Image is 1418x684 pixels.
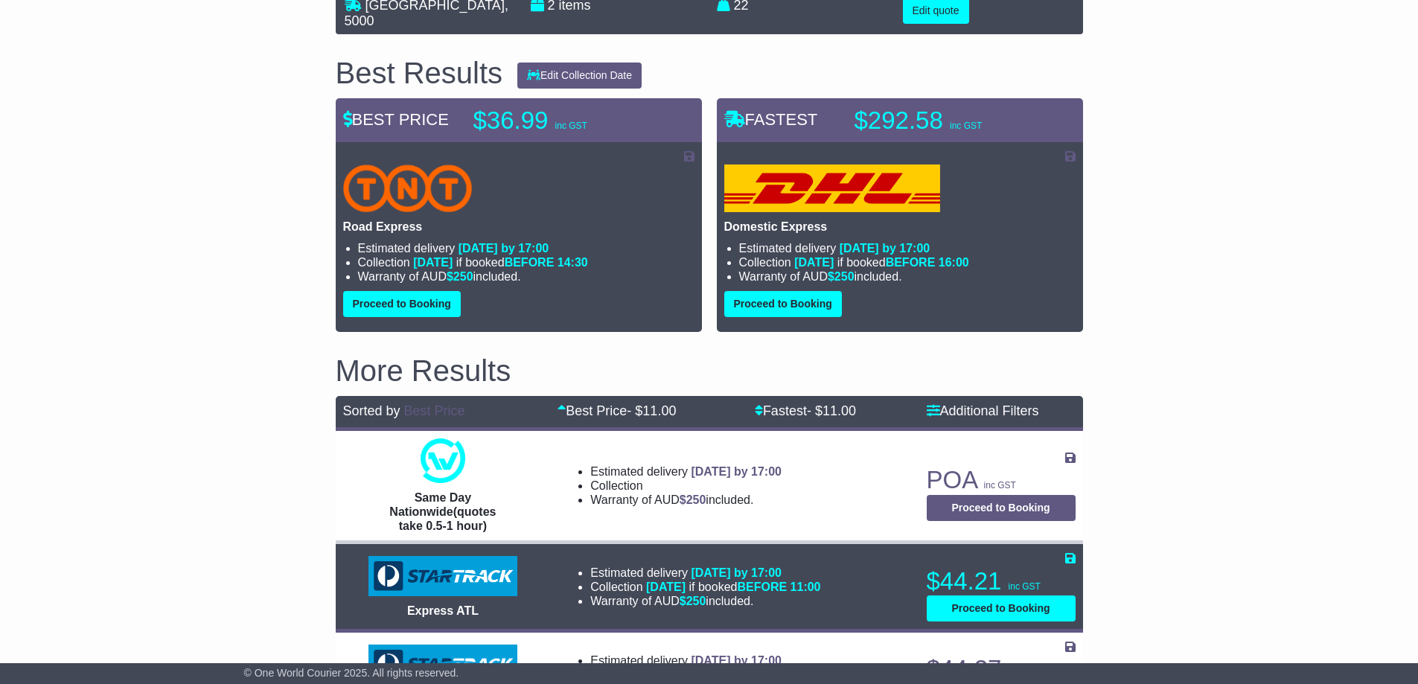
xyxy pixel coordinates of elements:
[691,566,782,579] span: [DATE] by 17:00
[590,479,782,493] li: Collection
[950,121,982,131] span: inc GST
[927,403,1039,418] a: Additional Filters
[939,256,969,269] span: 16:00
[855,106,1041,135] p: $292.58
[984,480,1016,490] span: inc GST
[590,580,820,594] li: Collection
[739,255,1076,269] li: Collection
[927,595,1076,621] button: Proceed to Booking
[686,595,706,607] span: 250
[343,164,473,212] img: TNT Domestic: Road Express
[823,403,856,418] span: 11.00
[646,581,686,593] span: [DATE]
[724,110,818,129] span: FASTEST
[368,556,517,596] img: StarTrack: Express ATL
[328,57,511,89] div: Best Results
[691,654,782,667] span: [DATE] by 17:00
[691,465,782,478] span: [DATE] by 17:00
[413,256,587,269] span: if booked
[517,63,642,89] button: Edit Collection Date
[558,256,588,269] span: 14:30
[739,269,1076,284] li: Warranty of AUD included.
[724,220,1076,234] p: Domestic Express
[739,241,1076,255] li: Estimated delivery
[724,164,940,212] img: DHL: Domestic Express
[794,256,834,269] span: [DATE]
[680,595,706,607] span: $
[807,403,856,418] span: - $
[343,110,449,129] span: BEST PRICE
[755,403,856,418] a: Fastest- $11.00
[590,653,820,668] li: Estimated delivery
[927,465,1076,495] p: POA
[343,403,400,418] span: Sorted by
[834,270,855,283] span: 250
[686,493,706,506] span: 250
[453,270,473,283] span: 250
[421,438,465,483] img: One World Courier: Same Day Nationwide(quotes take 0.5-1 hour)
[886,256,936,269] span: BEFORE
[646,581,820,593] span: if booked
[927,495,1076,521] button: Proceed to Booking
[791,581,821,593] span: 11:00
[459,242,549,255] span: [DATE] by 17:00
[558,403,676,418] a: Best Price- $11.00
[389,491,496,532] span: Same Day Nationwide(quotes take 0.5-1 hour)
[358,241,694,255] li: Estimated delivery
[1009,581,1041,592] span: inc GST
[473,106,660,135] p: $36.99
[840,242,930,255] span: [DATE] by 17:00
[927,654,1076,684] p: $44.27
[555,121,587,131] span: inc GST
[404,403,465,418] a: Best Price
[447,270,473,283] span: $
[343,220,694,234] p: Road Express
[590,493,782,507] li: Warranty of AUD included.
[358,255,694,269] li: Collection
[680,493,706,506] span: $
[343,291,461,317] button: Proceed to Booking
[590,464,782,479] li: Estimated delivery
[737,581,787,593] span: BEFORE
[794,256,968,269] span: if booked
[828,270,855,283] span: $
[413,256,453,269] span: [DATE]
[407,604,479,617] span: Express ATL
[927,566,1076,596] p: $44.21
[627,403,676,418] span: - $
[642,403,676,418] span: 11.00
[590,566,820,580] li: Estimated delivery
[590,594,820,608] li: Warranty of AUD included.
[724,291,842,317] button: Proceed to Booking
[244,667,459,679] span: © One World Courier 2025. All rights reserved.
[358,269,694,284] li: Warranty of AUD included.
[336,354,1083,387] h2: More Results
[505,256,555,269] span: BEFORE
